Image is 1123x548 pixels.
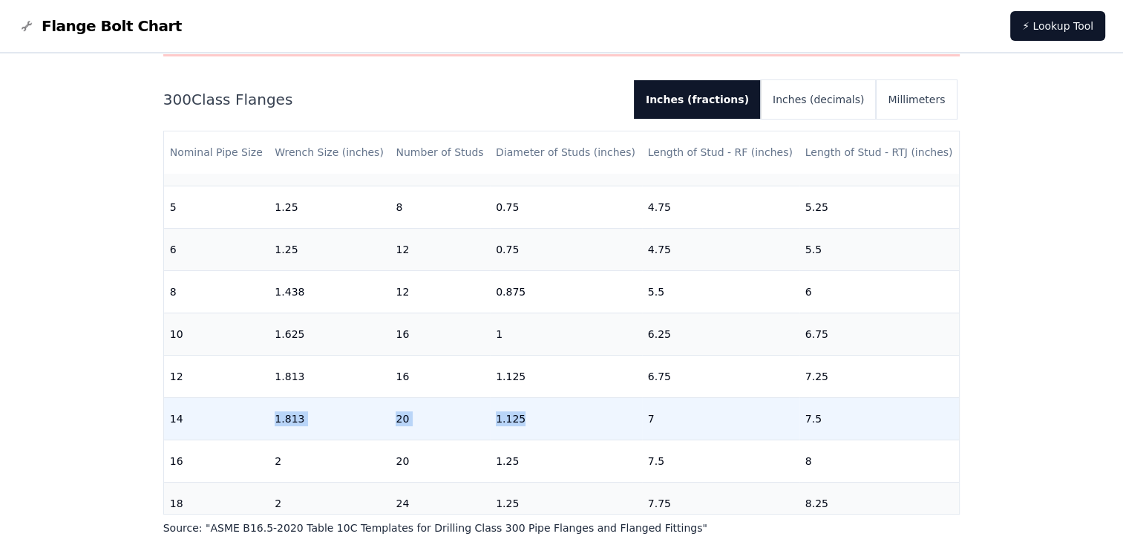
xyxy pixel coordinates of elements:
[269,440,390,482] td: 2
[799,186,960,228] td: 5.25
[164,397,269,440] td: 14
[269,313,390,355] td: 1.625
[799,397,960,440] td: 7.5
[18,17,36,35] img: Flange Bolt Chart Logo
[18,16,182,36] a: Flange Bolt Chart LogoFlange Bolt Chart
[642,355,799,397] td: 6.75
[269,186,390,228] td: 1.25
[799,228,960,270] td: 5.5
[642,440,799,482] td: 7.5
[490,228,642,270] td: 0.75
[799,131,960,174] th: Length of Stud - RTJ (inches)
[269,270,390,313] td: 1.438
[390,270,490,313] td: 12
[390,397,490,440] td: 20
[634,80,761,119] button: Inches (fractions)
[876,80,957,119] button: Millimeters
[164,228,269,270] td: 6
[490,131,642,174] th: Diameter of Studs (inches)
[390,440,490,482] td: 20
[163,521,960,535] p: Source: " ASME B16.5-2020 Table 10C Templates for Drilling Class 300 Pipe Flanges and Flanged Fit...
[390,313,490,355] td: 16
[269,482,390,524] td: 2
[642,482,799,524] td: 7.75
[490,397,642,440] td: 1.125
[799,355,960,397] td: 7.25
[490,482,642,524] td: 1.25
[164,131,269,174] th: Nominal Pipe Size
[269,355,390,397] td: 1.813
[490,270,642,313] td: 0.875
[164,440,269,482] td: 16
[799,270,960,313] td: 6
[490,355,642,397] td: 1.125
[642,131,799,174] th: Length of Stud - RF (inches)
[390,186,490,228] td: 8
[490,186,642,228] td: 0.75
[269,228,390,270] td: 1.25
[390,228,490,270] td: 12
[1010,11,1105,41] a: ⚡ Lookup Tool
[269,397,390,440] td: 1.813
[164,270,269,313] td: 8
[164,482,269,524] td: 18
[490,440,642,482] td: 1.25
[390,482,490,524] td: 24
[269,131,390,174] th: Wrench Size (inches)
[164,186,269,228] td: 5
[490,313,642,355] td: 1
[799,313,960,355] td: 6.75
[642,228,799,270] td: 4.75
[42,16,182,36] span: Flange Bolt Chart
[390,131,490,174] th: Number of Studs
[642,313,799,355] td: 6.25
[642,397,799,440] td: 7
[164,355,269,397] td: 12
[390,355,490,397] td: 16
[642,186,799,228] td: 4.75
[164,313,269,355] td: 10
[163,89,622,110] h2: 300 Class Flanges
[799,440,960,482] td: 8
[799,482,960,524] td: 8.25
[761,80,876,119] button: Inches (decimals)
[642,270,799,313] td: 5.5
